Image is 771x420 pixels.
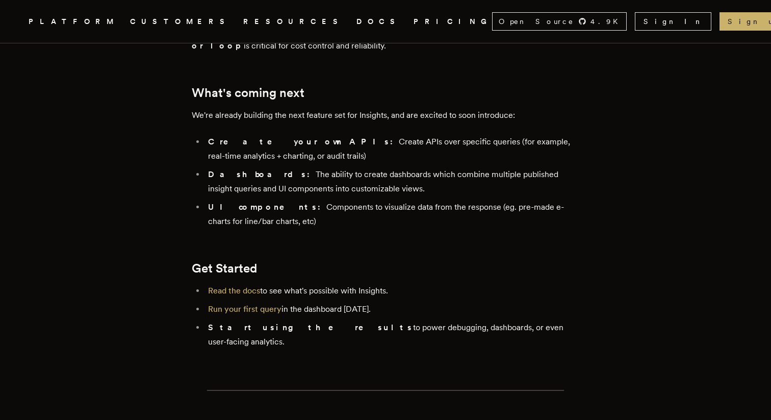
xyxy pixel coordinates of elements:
a: PRICING [414,15,492,28]
li: The ability to create dashboards which combine multiple published insight queries and UI componen... [205,167,579,196]
li: in the dashboard [DATE]. [205,302,579,316]
a: Sign In [635,12,711,31]
button: RESOURCES [243,15,344,28]
h2: What's coming next [192,86,579,100]
h2: Get Started [192,261,579,276]
li: Components to visualize data from the response (eg. pre-made e-charts for line/bar charts, etc) [205,200,579,229]
strong: UI components: [208,202,326,212]
p: We're already building the next feature set for Insights, and are excited to soon introduce: [192,108,579,122]
li: to see what's possible with Insights. [205,284,579,298]
strong: Start using the results [208,323,413,332]
button: PLATFORM [29,15,118,28]
a: Run your first query [208,304,281,314]
li: Create APIs over specific queries (for example, real-time analytics + charting, or audit trails) [205,135,579,163]
a: CUSTOMERS [130,15,231,28]
a: Read the docs [208,286,260,295]
span: Open Source [499,16,574,27]
strong: Create your own APIs: [208,137,399,146]
strong: Dashboards: [208,169,316,179]
span: 4.9 K [590,16,624,27]
li: to power debugging, dashboards, or even user-facing analytics. [205,320,579,349]
a: DOCS [356,15,401,28]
